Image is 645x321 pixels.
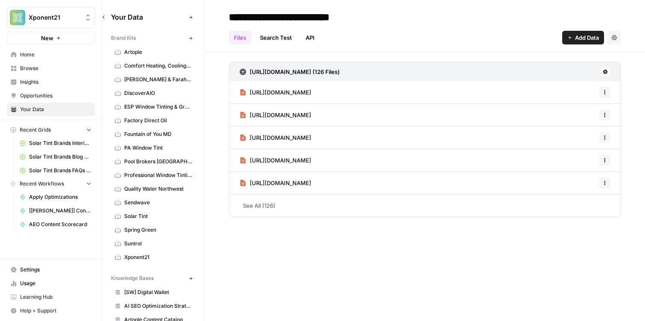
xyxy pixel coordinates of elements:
[16,150,95,164] a: Solar Tint Brands Blog Workflows
[111,114,196,127] a: Factory Direct Oil
[124,117,192,124] span: Factory Direct Oil
[20,180,64,188] span: Recent Workflows
[7,103,95,116] a: Your Data
[20,307,91,315] span: Help + Support
[111,250,196,264] a: Xponent21
[20,266,91,274] span: Settings
[111,196,196,209] a: Sendwave
[124,144,192,152] span: PA Window Tint
[239,62,340,81] a: [URL][DOMAIN_NAME] (126 Files)
[124,253,192,261] span: Xponent21
[10,10,25,25] img: Xponent21 Logo
[20,126,51,134] span: Recent Grids
[111,45,196,59] a: Artople
[239,81,311,103] a: [URL][DOMAIN_NAME]
[124,103,192,111] span: ESP Window Tinting & Graphics
[250,111,311,119] span: [URL][DOMAIN_NAME]
[111,299,196,313] a: AI SEO Optimization Strategy Playbook
[250,179,311,187] span: [URL][DOMAIN_NAME]
[7,7,95,28] button: Workspace: Xponent21
[111,12,186,22] span: Your Data
[229,194,621,217] a: See All (126)
[124,289,192,296] span: [SW] Digital Wallet
[111,237,196,250] a: Suntrol
[239,104,311,126] a: [URL][DOMAIN_NAME]
[7,177,95,190] button: Recent Workflows
[29,13,80,22] span: Xponent21
[7,89,95,103] a: Opportunities
[124,130,192,138] span: Fountain of You MD
[29,207,91,215] span: [[PERSON_NAME]] Content Gap Analysis Report
[16,164,95,177] a: Solar Tint Brands FAQs Workflows
[16,218,95,231] a: AEO Content Scorecard
[20,280,91,287] span: Usage
[111,223,196,237] a: Spring Green
[111,182,196,196] a: Quality Water Northwest
[111,209,196,223] a: Solar Tint
[20,293,91,301] span: Learning Hub
[301,31,320,44] a: API
[239,172,311,194] a: [URL][DOMAIN_NAME]
[7,75,95,89] a: Insights
[124,171,192,179] span: Professional Window Tinting
[111,34,136,42] span: Brand Kits
[124,226,192,234] span: Spring Green
[111,59,196,73] a: Comfort Heating, Cooling, Electrical & Plumbing
[124,240,192,247] span: Suntrol
[124,199,192,206] span: Sendwave
[41,34,53,42] span: New
[255,31,297,44] a: Search Test
[20,65,91,72] span: Browse
[29,221,91,228] span: AEO Content Scorecard
[7,263,95,277] a: Settings
[7,124,95,136] button: Recent Grids
[20,92,91,100] span: Opportunities
[239,127,311,149] a: [URL][DOMAIN_NAME]
[111,286,196,299] a: [SW] Digital Wallet
[250,88,311,97] span: [URL][DOMAIN_NAME]
[111,141,196,155] a: PA Window Tint
[575,33,599,42] span: Add Data
[124,76,192,83] span: [PERSON_NAME] & Farah Eye & Laser Center
[7,304,95,318] button: Help + Support
[111,168,196,182] a: Professional Window Tinting
[111,73,196,86] a: [PERSON_NAME] & Farah Eye & Laser Center
[239,149,311,171] a: [URL][DOMAIN_NAME]
[124,62,192,70] span: Comfort Heating, Cooling, Electrical & Plumbing
[20,106,91,113] span: Your Data
[229,31,251,44] a: Files
[250,156,311,165] span: [URL][DOMAIN_NAME]
[16,136,95,150] a: Solar Tint Brands Interior Page Content
[7,277,95,290] a: Usage
[111,100,196,114] a: ESP Window Tinting & Graphics
[562,31,604,44] button: Add Data
[29,153,91,161] span: Solar Tint Brands Blog Workflows
[20,51,91,59] span: Home
[124,89,192,97] span: DiscoverAIO
[29,167,91,174] span: Solar Tint Brands FAQs Workflows
[7,62,95,75] a: Browse
[20,78,91,86] span: Insights
[111,155,196,168] a: Pool Brokers [GEOGRAPHIC_DATA]
[124,302,192,310] span: AI SEO Optimization Strategy Playbook
[124,48,192,56] span: Artople
[250,133,311,142] span: [URL][DOMAIN_NAME]
[16,190,95,204] a: Apply Optimizations
[111,86,196,100] a: DiscoverAIO
[29,139,91,147] span: Solar Tint Brands Interior Page Content
[124,212,192,220] span: Solar Tint
[7,290,95,304] a: Learning Hub
[250,68,340,76] h3: [URL][DOMAIN_NAME] (126 Files)
[29,193,91,201] span: Apply Optimizations
[124,185,192,193] span: Quality Water Northwest
[16,204,95,218] a: [[PERSON_NAME]] Content Gap Analysis Report
[7,32,95,44] button: New
[111,127,196,141] a: Fountain of You MD
[111,274,154,282] span: Knowledge Bases
[7,48,95,62] a: Home
[124,158,192,165] span: Pool Brokers [GEOGRAPHIC_DATA]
